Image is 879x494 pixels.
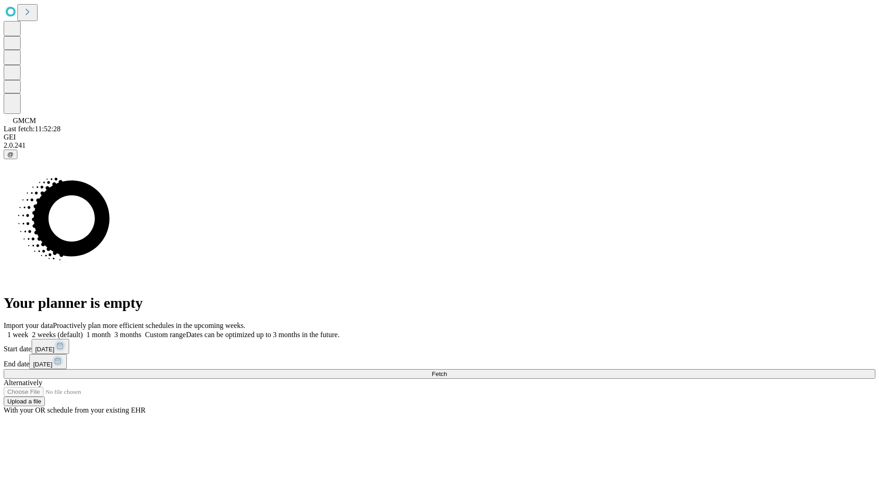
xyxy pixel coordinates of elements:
[186,331,339,338] span: Dates can be optimized up to 3 months in the future.
[4,397,45,406] button: Upload a file
[33,361,52,368] span: [DATE]
[32,339,69,354] button: [DATE]
[7,151,14,158] span: @
[4,369,875,379] button: Fetch
[35,346,54,353] span: [DATE]
[32,331,83,338] span: 2 weeks (default)
[145,331,186,338] span: Custom range
[114,331,141,338] span: 3 months
[4,133,875,141] div: GEI
[4,406,146,414] span: With your OR schedule from your existing EHR
[4,379,42,387] span: Alternatively
[4,354,875,369] div: End date
[4,150,17,159] button: @
[7,331,28,338] span: 1 week
[13,117,36,124] span: GMCM
[4,295,875,311] h1: Your planner is empty
[29,354,67,369] button: [DATE]
[53,322,245,329] span: Proactively plan more efficient schedules in the upcoming weeks.
[4,125,60,133] span: Last fetch: 11:52:28
[4,322,53,329] span: Import your data
[4,339,875,354] div: Start date
[4,141,875,150] div: 2.0.241
[432,370,447,377] span: Fetch
[87,331,111,338] span: 1 month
